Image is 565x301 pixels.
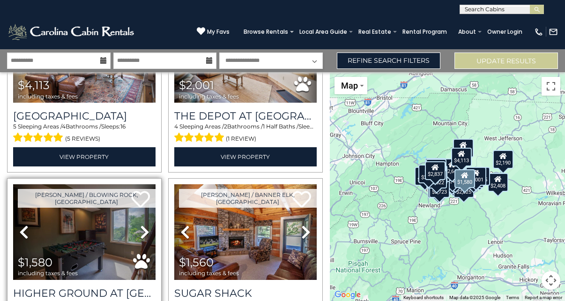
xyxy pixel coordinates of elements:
[335,77,367,94] button: Change map style
[449,295,500,300] span: Map data ©2025 Google
[207,28,230,36] span: My Favs
[179,189,317,208] a: [PERSON_NAME] / Banner Elk, [GEOGRAPHIC_DATA]
[426,159,446,178] div: $1,652
[454,53,558,69] button: Update Results
[453,179,474,198] div: $2,025
[415,167,435,186] div: $2,190
[398,25,452,38] a: Rental Program
[332,289,363,301] a: Open this area in Google Maps (opens a new window)
[431,166,447,184] div: $795
[506,295,519,300] a: Terms (opens in new tab)
[239,25,293,38] a: Browse Rentals
[354,25,396,38] a: Real Estate
[174,110,317,122] h3: The Depot at Fox Den
[7,23,137,41] img: White-1-2.png
[13,147,156,166] a: View Property
[18,256,52,269] span: $1,580
[13,184,156,280] img: thumbnail_163262145.jpeg
[451,148,472,166] div: $4,113
[13,110,156,122] h3: Wolf Ridge Lodge
[295,25,352,38] a: Local Area Guide
[179,270,239,276] span: including taxes & fees
[341,81,358,90] span: Map
[18,270,78,276] span: including taxes & fees
[179,256,214,269] span: $1,560
[224,123,227,130] span: 2
[549,27,558,37] img: mail-regular-white.png
[174,123,178,130] span: 4
[174,110,317,122] a: The Depot at [GEOGRAPHIC_DATA]
[337,53,440,69] a: Refine Search Filters
[428,180,448,198] div: $2,134
[13,287,156,300] h3: Higher Ground at Yonahlossee
[174,287,317,300] a: Sugar Shack
[263,123,298,130] span: 1 Half Baths /
[534,27,543,37] img: phone-regular-white.png
[453,139,473,158] div: $2,159
[174,184,317,280] img: thumbnail_163263609.jpeg
[442,158,462,177] div: $2,646
[425,161,446,180] div: $2,837
[525,295,562,300] a: Report a map error
[120,123,126,130] span: 16
[18,189,156,208] a: [PERSON_NAME] / Blowing Rock, [GEOGRAPHIC_DATA]
[174,122,317,145] div: Sleeping Areas / Bathrooms / Sleeps:
[454,169,475,188] div: $1,580
[542,271,560,290] button: Map camera controls
[418,165,439,183] div: $3,048
[13,123,16,130] span: 5
[429,179,449,198] div: $2,723
[542,77,560,96] button: Toggle fullscreen view
[18,78,50,92] span: $4,113
[466,167,486,186] div: $2,001
[13,287,156,300] a: Higher Ground at [GEOGRAPHIC_DATA]
[332,289,363,301] img: Google
[197,27,230,37] a: My Favs
[226,133,256,145] span: (1 review)
[13,122,156,145] div: Sleeping Areas / Bathrooms / Sleeps:
[403,294,444,301] button: Keyboard shortcuts
[488,173,508,192] div: $2,408
[174,147,317,166] a: View Property
[18,93,78,99] span: including taxes & fees
[13,110,156,122] a: [GEOGRAPHIC_DATA]
[426,170,447,188] div: $1,622
[179,78,214,92] span: $2,001
[492,150,513,169] div: $2,190
[179,93,239,99] span: including taxes & fees
[62,123,66,130] span: 4
[453,25,481,38] a: About
[442,168,463,187] div: $2,457
[425,158,446,177] div: $1,134
[65,133,100,145] span: (5 reviews)
[483,25,527,38] a: Owner Login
